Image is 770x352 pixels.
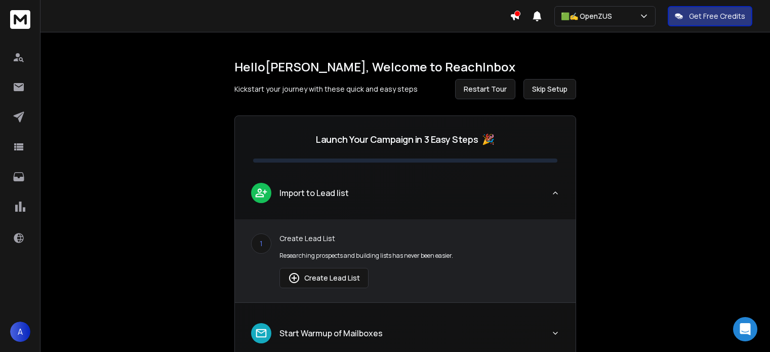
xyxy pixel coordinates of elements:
[279,233,559,244] p: Create Lead List
[235,175,576,219] button: leadImport to Lead list
[532,84,568,94] span: Skip Setup
[234,59,576,75] h1: Hello [PERSON_NAME] , Welcome to ReachInbox
[668,6,752,26] button: Get Free Credits
[235,219,576,302] div: leadImport to Lead list
[251,233,271,254] div: 1
[288,272,300,284] img: lead
[279,252,559,260] p: Researching prospects and building lists has never been easier.
[279,268,369,288] button: Create Lead List
[689,11,745,21] p: Get Free Credits
[279,327,383,339] p: Start Warmup of Mailboxes
[255,186,268,199] img: lead
[455,79,515,99] button: Restart Tour
[733,317,757,341] div: Open Intercom Messenger
[279,187,349,199] p: Import to Lead list
[234,84,418,94] p: Kickstart your journey with these quick and easy steps
[10,322,30,342] button: A
[561,11,616,21] p: 🟩✍️ OpenZUS
[255,327,268,340] img: lead
[316,132,478,146] p: Launch Your Campaign in 3 Easy Steps
[482,132,495,146] span: 🎉
[523,79,576,99] button: Skip Setup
